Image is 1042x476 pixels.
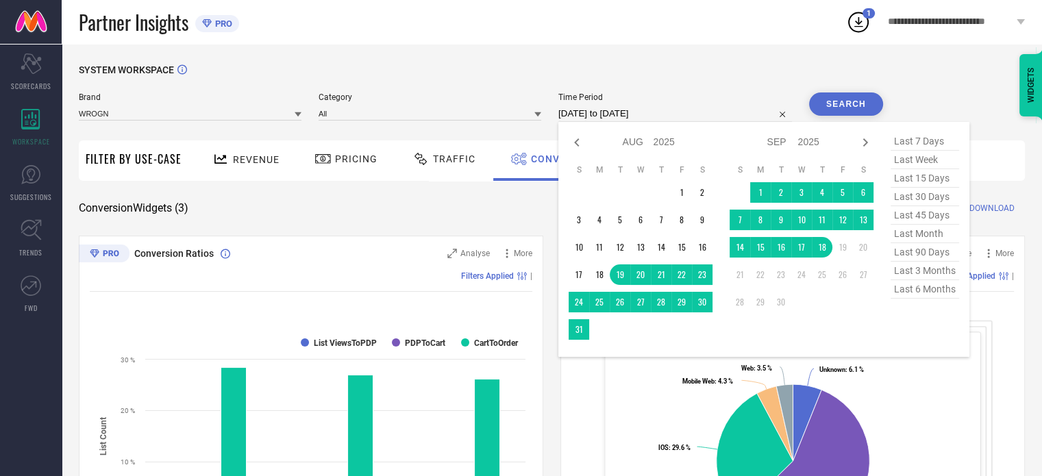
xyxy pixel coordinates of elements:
td: Tue Sep 30 2025 [771,292,791,312]
td: Mon Sep 08 2025 [750,210,771,230]
span: Partner Insights [79,8,188,36]
span: Filter By Use-Case [86,151,182,167]
td: Tue Sep 09 2025 [771,210,791,230]
td: Sun Aug 03 2025 [569,210,589,230]
span: SUGGESTIONS [10,192,52,202]
span: | [1012,271,1014,281]
td: Mon Aug 04 2025 [589,210,610,230]
td: Tue Aug 12 2025 [610,237,630,258]
span: Conversion [531,153,597,164]
td: Wed Sep 24 2025 [791,264,812,285]
th: Thursday [812,164,832,175]
td: Mon Aug 25 2025 [589,292,610,312]
td: Tue Aug 19 2025 [610,264,630,285]
td: Sat Aug 23 2025 [692,264,712,285]
span: 1 [867,9,871,18]
span: PRO [212,18,232,29]
th: Saturday [853,164,873,175]
td: Mon Sep 29 2025 [750,292,771,312]
td: Fri Sep 12 2025 [832,210,853,230]
text: PDPToCart [405,338,445,348]
span: WORKSPACE [12,136,50,147]
td: Sun Sep 21 2025 [730,264,750,285]
span: Time Period [558,92,792,102]
th: Sunday [569,164,589,175]
td: Mon Aug 18 2025 [589,264,610,285]
button: Search [809,92,883,116]
text: List ViewsToPDP [314,338,377,348]
span: SYSTEM WORKSPACE [79,64,174,75]
tspan: Unknown [819,366,845,373]
span: TRENDS [19,247,42,258]
td: Fri Aug 08 2025 [671,210,692,230]
td: Thu Aug 28 2025 [651,292,671,312]
td: Mon Sep 15 2025 [750,237,771,258]
td: Tue Aug 05 2025 [610,210,630,230]
span: Filters Applied [461,271,514,281]
td: Mon Sep 01 2025 [750,182,771,203]
text: : 29.6 % [658,444,691,451]
th: Sunday [730,164,750,175]
span: Pricing [335,153,377,164]
td: Wed Sep 10 2025 [791,210,812,230]
span: Analyse [460,249,490,258]
span: last week [891,151,959,169]
span: Brand [79,92,301,102]
text: : 3.5 % [741,364,772,372]
td: Thu Sep 04 2025 [812,182,832,203]
td: Sat Aug 30 2025 [692,292,712,312]
span: Traffic [433,153,475,164]
td: Wed Sep 17 2025 [791,237,812,258]
span: Conversion Widgets ( 3 ) [79,201,188,215]
td: Thu Aug 07 2025 [651,210,671,230]
span: last 6 months [891,280,959,299]
td: Thu Aug 21 2025 [651,264,671,285]
td: Thu Sep 25 2025 [812,264,832,285]
tspan: IOS [658,444,669,451]
td: Sun Aug 17 2025 [569,264,589,285]
text: : 4.3 % [682,377,733,385]
th: Tuesday [771,164,791,175]
text: 20 % [121,407,135,414]
div: Open download list [846,10,871,34]
span: Revenue [233,154,280,165]
td: Wed Sep 03 2025 [791,182,812,203]
td: Tue Sep 23 2025 [771,264,791,285]
span: Category [319,92,541,102]
th: Wednesday [791,164,812,175]
th: Friday [671,164,692,175]
td: Thu Sep 11 2025 [812,210,832,230]
td: Sat Aug 09 2025 [692,210,712,230]
td: Fri Aug 15 2025 [671,237,692,258]
th: Friday [832,164,853,175]
tspan: Mobile Web [682,377,715,385]
td: Sat Sep 06 2025 [853,182,873,203]
th: Wednesday [630,164,651,175]
tspan: Web [741,364,754,372]
td: Tue Sep 16 2025 [771,237,791,258]
td: Wed Aug 13 2025 [630,237,651,258]
td: Sat Sep 20 2025 [853,237,873,258]
td: Fri Aug 01 2025 [671,182,692,203]
svg: Zoom [447,249,457,258]
td: Sun Aug 24 2025 [569,292,589,312]
td: Fri Aug 22 2025 [671,264,692,285]
div: Next month [857,134,873,151]
td: Sun Aug 31 2025 [569,319,589,340]
span: last month [891,225,959,243]
td: Sun Sep 14 2025 [730,237,750,258]
span: More [514,249,532,258]
text: 10 % [121,458,135,466]
td: Wed Aug 27 2025 [630,292,651,312]
td: Sat Sep 27 2025 [853,264,873,285]
th: Monday [750,164,771,175]
th: Saturday [692,164,712,175]
td: Fri Aug 29 2025 [671,292,692,312]
td: Fri Sep 19 2025 [832,237,853,258]
span: SCORECARDS [11,81,51,91]
span: Conversion Ratios [134,248,214,259]
td: Sun Aug 10 2025 [569,237,589,258]
text: : 6.1 % [819,366,864,373]
input: Select time period [558,105,792,122]
td: Mon Aug 11 2025 [589,237,610,258]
